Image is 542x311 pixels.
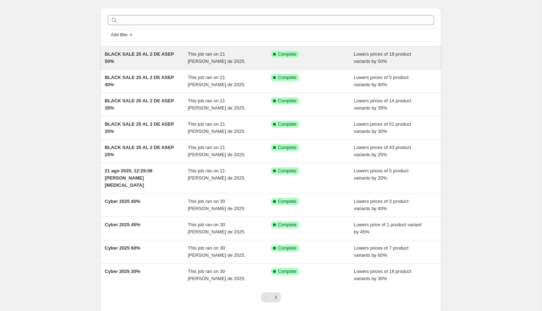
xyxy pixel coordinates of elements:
span: This job ran on 21 [PERSON_NAME] de 2025. [188,121,246,134]
button: Add filter [108,31,136,39]
span: Complete [278,51,296,57]
span: This job ran on 21 [PERSON_NAME] de 2025. [188,75,246,87]
span: 21 ago 2025, 12:29:08 [PERSON_NAME] [MEDICAL_DATA] [105,168,152,188]
span: Complete [278,75,296,80]
span: Complete [278,98,296,104]
span: Lowers prices of 43 product variants by 25% [354,145,411,157]
span: Lowers prices of 7 product variants by 60% [354,245,409,258]
span: Complete [278,145,296,150]
span: BLACK SALE 25 AL 2 DE ASEP 40% [105,75,174,87]
span: Add filter [111,32,128,38]
span: Lowers prices of 51 product variants by 30% [354,121,411,134]
span: Lowers prices of 14 product variants by 35% [354,98,411,111]
span: This job ran on 30 [PERSON_NAME] de 2025. [188,222,246,235]
span: This job ran on 30 [PERSON_NAME] de 2025. [188,199,246,211]
span: This job ran on 21 [PERSON_NAME] de 2025. [188,145,246,157]
span: Lowers prices of 18 product variants by 30% [354,269,411,281]
span: BLACK SALE 25 AL 2 DE ASEP 35% [105,98,174,111]
span: Complete [278,269,296,274]
span: Complete [278,199,296,204]
span: This job ran on 30 [PERSON_NAME] de 2025. [188,269,246,281]
button: Next [271,292,281,302]
span: BLACK SALE 25 AL 2 DE ASEP 25% [105,145,174,157]
span: Lowers prices of 18 product variants by 50% [354,51,411,64]
span: This job ran on 21 [PERSON_NAME] de 2025. [188,98,246,111]
span: Lowers prices of 5 product variants by 20% [354,168,409,181]
span: Cyber 2025 60% [105,245,140,251]
span: Complete [278,222,296,228]
span: BLACK SALE 25 AL 2 DE ASEP 50% [105,51,174,64]
span: Cyber 2025 40% [105,199,140,204]
span: Complete [278,121,296,127]
span: Cyber 2025 45% [105,222,140,227]
span: Lowers price of 1 product variant by 45% [354,222,422,235]
span: This job ran on 30 [PERSON_NAME] de 2025. [188,245,246,258]
span: Lowers prices of 5 product variants by 40% [354,75,409,87]
span: Complete [278,168,296,174]
nav: Pagination [261,292,281,302]
span: BLACK SALE 25 AL 2 DE ASEP 25% [105,121,174,134]
span: This job ran on 21 [PERSON_NAME] de 2025. [188,168,246,181]
span: Complete [278,245,296,251]
span: This job ran on 21 [PERSON_NAME] de 2025. [188,51,246,64]
span: Lowers prices of 3 product variants by 40% [354,199,409,211]
span: Cyber 2025 30% [105,269,140,274]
